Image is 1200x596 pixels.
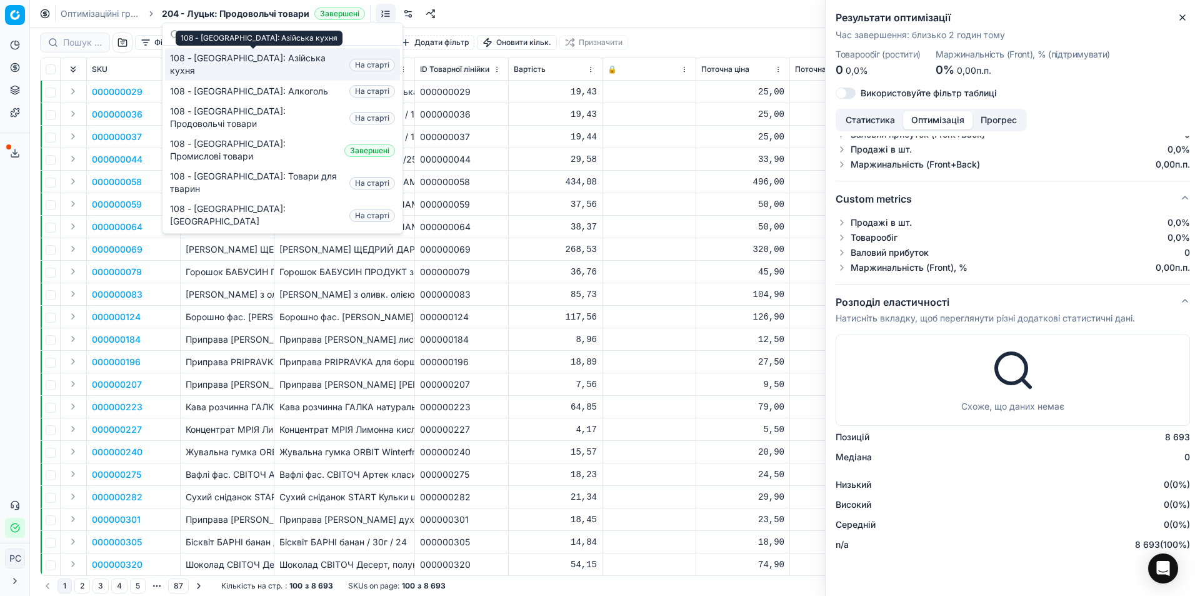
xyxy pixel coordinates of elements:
[66,422,81,437] button: Expand
[795,64,866,74] span: Поточна промо ціна
[176,31,342,46] div: 108 - [GEOGRAPHIC_DATA]: Азійська кухня
[279,198,409,211] div: Вода лікув.-стол. [PERSON_NAME] / 1,5л
[836,63,843,76] span: 0
[837,111,903,129] button: Статистика
[420,446,503,458] div: 000000240
[420,491,503,503] div: 000000282
[836,451,872,463] span: Медіана
[279,266,409,278] div: Горошок БАБУСИН ПРОДУКТ зелений ж/б / 420г / 12шт
[186,311,269,323] p: Борошно фас. [PERSON_NAME] / 5кг / 3
[170,85,333,98] span: 108 - [GEOGRAPHIC_DATA]: Алкоголь
[92,243,142,256] button: 000000069
[92,108,142,121] button: 000000036
[795,468,878,481] div: 24,50
[420,243,503,256] div: 000000069
[795,491,878,503] div: 29,90
[1148,553,1178,583] div: Open Intercom Messenger
[903,111,972,129] button: Оптимізація
[162,8,365,20] span: 204 - Луцьк: Продовольчі товариЗавершені
[420,131,503,143] div: 000000037
[66,264,81,279] button: Expand
[221,581,282,591] span: Кількість на стр.
[186,446,269,458] p: Жувальна гумка ORBIT Winterfresh / 14г
[701,288,784,301] div: 104,90
[1164,518,1190,531] span: 0 ( 0% )
[66,489,81,504] button: Expand
[186,378,269,391] p: Приправа [PERSON_NAME] [PERSON_NAME]. / 20г / 32шт
[92,266,142,278] button: 000000079
[936,50,1110,59] dt: Маржинальність (Front), % (підтримувати)
[851,261,967,274] span: Маржинальність (Front), %
[92,288,142,301] button: 000000083
[420,356,503,368] div: 000000196
[420,468,503,481] div: 000000275
[836,312,1135,325] p: Натисніть вкладку, щоб переглянути різні додаткові статистичні дані.
[66,512,81,527] button: Expand
[349,85,395,98] span: На старті
[514,176,597,188] div: 434,08
[279,468,409,481] div: Вафлі фас. СВІТОЧ Артек класичні / 71г /60
[514,333,597,346] div: 8,96
[61,8,141,20] a: Оптимізаційні групи
[279,378,409,391] div: Приправа [PERSON_NAME] [PERSON_NAME]. / 20г / 32шт
[279,288,409,301] div: [PERSON_NAME] з оливк. олією Extra virgin раф / 870л
[314,8,365,20] span: Завершені
[795,558,878,571] div: 54,90
[186,423,269,436] p: Концентрат МРІЯ Лимонна кислота / 25г / 55шт
[92,536,142,548] button: 000000305
[514,536,597,548] div: 14,84
[420,108,503,121] div: 000000036
[279,558,409,571] div: Шоколад СВІТОЧ Десерт, полуничний йогурт / 90г / 23
[66,219,81,234] button: Expand
[92,176,142,188] p: 000000058
[420,558,503,571] div: 000000320
[186,468,269,481] p: Вафлі фас. СВІТОЧ Артек класичні / 71г /60
[92,153,142,166] button: 000000044
[92,198,142,211] button: 000000059
[851,231,897,244] span: Товарообіг
[795,536,878,548] div: 18,90
[92,131,142,143] button: 000000037
[305,581,309,591] strong: з
[972,111,1025,129] button: Прогрес
[851,143,912,156] span: Продажі в шт.
[795,221,878,233] div: 50,00
[66,174,81,189] button: Expand
[92,468,141,481] button: 000000275
[701,401,784,413] div: 79,00
[514,86,597,98] div: 19,43
[514,221,597,233] div: 38,37
[92,558,142,571] p: 000000320
[279,131,409,143] div: Гірчиця [PERSON_NAME] д/п / 130г / 48
[795,356,878,368] div: 27,50
[559,35,628,50] button: Призначити
[186,266,269,278] p: Горошок БАБУСИН ПРОДУКТ зелений ж/б / 420г / 12шт
[795,153,878,166] div: 33,90
[701,198,784,211] div: 50,00
[420,198,503,211] div: 000000059
[279,108,409,121] div: Гірчиця [PERSON_NAME] д/п / 130г / 48
[795,401,878,413] div: 79,00
[836,50,921,59] dt: Товарообіг (ростити)
[66,444,81,459] button: Expand
[701,243,784,256] div: 320,00
[795,198,878,211] div: 50,00
[514,266,597,278] div: 36,76
[836,538,849,551] span: n/a
[57,578,72,593] button: 1
[111,578,127,593] button: 4
[1164,478,1190,491] span: 0 ( 0% )
[66,376,81,391] button: Expand
[701,153,784,166] div: 33,90
[417,581,421,591] strong: з
[170,138,339,163] span: 108 - [GEOGRAPHIC_DATA]: Промислові товари
[92,86,142,98] button: 000000029
[135,35,185,50] button: Фільтр
[279,311,409,323] div: Борошно фас. [PERSON_NAME] / 5кг / 3
[514,513,597,526] div: 18,45
[701,446,784,458] div: 20,90
[861,89,997,98] label: Використовуйте фільтр таблиці
[420,176,503,188] div: 000000058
